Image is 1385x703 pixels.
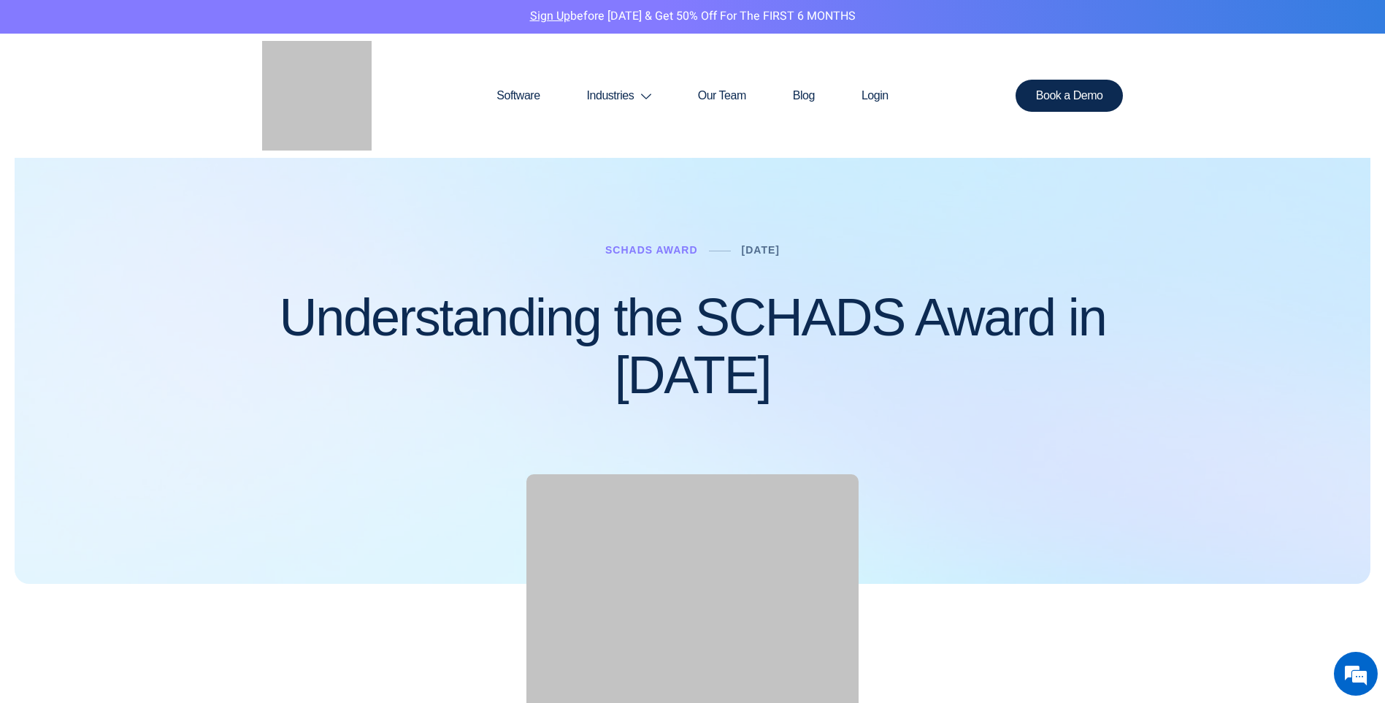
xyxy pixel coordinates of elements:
[1036,90,1103,102] span: Book a Demo
[675,61,770,131] a: Our Team
[262,289,1124,404] h1: Understanding the SCHADS Award in [DATE]
[742,244,780,256] a: [DATE]
[473,61,563,131] a: Software
[838,61,912,131] a: Login
[11,7,1374,26] p: before [DATE] & Get 50% Off for the FIRST 6 MONTHS
[770,61,838,131] a: Blog
[530,7,570,25] a: Sign Up
[1016,80,1124,112] a: Book a Demo
[605,244,698,256] a: Schads Award
[564,61,675,131] a: Industries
